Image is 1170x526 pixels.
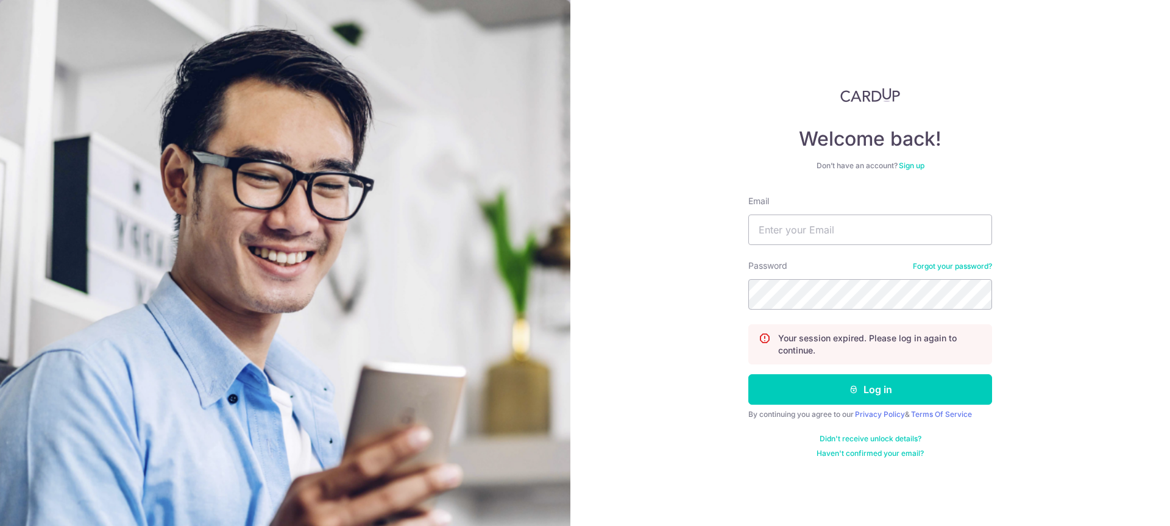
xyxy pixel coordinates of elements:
[913,261,992,271] a: Forgot your password?
[778,332,982,357] p: Your session expired. Please log in again to continue.
[817,449,924,458] a: Haven't confirmed your email?
[820,434,921,444] a: Didn't receive unlock details?
[840,88,900,102] img: CardUp Logo
[748,260,787,272] label: Password
[855,410,905,419] a: Privacy Policy
[748,374,992,405] button: Log in
[748,161,992,171] div: Don’t have an account?
[911,410,972,419] a: Terms Of Service
[748,127,992,151] h4: Welcome back!
[899,161,924,170] a: Sign up
[748,195,769,207] label: Email
[748,215,992,245] input: Enter your Email
[748,410,992,419] div: By continuing you agree to our &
